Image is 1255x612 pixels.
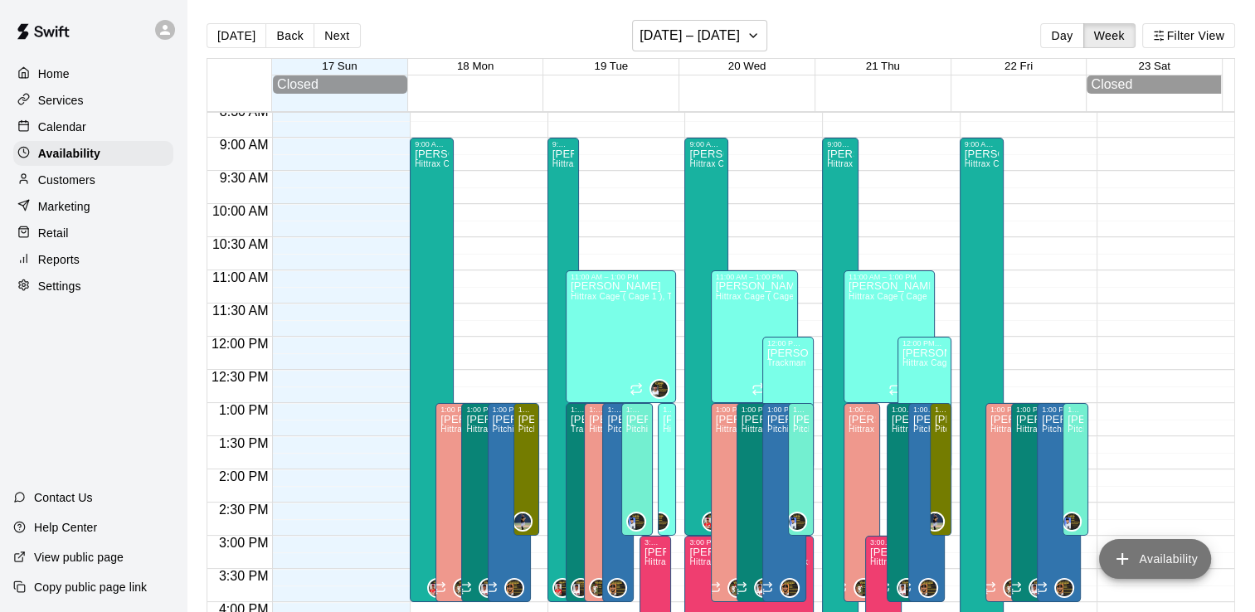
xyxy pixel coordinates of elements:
span: Recurring availability [433,581,446,595]
button: Back [265,23,314,48]
span: Pitching Tunnel 1 [518,425,586,434]
div: 1:00 PM – 4:00 PM [742,406,776,414]
button: [DATE] – [DATE] [632,20,767,51]
div: 1:00 PM – 4:00 PM: Available [602,403,634,602]
img: Francisco Gracesqui [609,580,625,596]
img: Roldani Baldwin [572,580,589,596]
div: 1:00 PM – 4:00 PM: Available [844,403,880,602]
div: 3:00 PM – 5:00 PM [870,538,897,546]
img: Julio ( Ricky ) Eusebio [514,513,531,530]
button: [DATE] [207,23,266,48]
div: 11:00 AM – 1:00 PM [571,273,671,281]
span: Hittrax Cage ( Cage 1 ), Trackman Cage ( Cage 2 ), Cage 3 [552,159,787,168]
span: Hittrax Cage ( Cage 1 ), Trackman Cage ( Cage 2 ), Cage 3 [716,292,951,301]
span: Recurring availability [484,581,498,595]
div: Marketing [13,194,173,219]
div: Roldani Baldwin [1029,578,1048,598]
div: 9:00 AM – 3:00 PM [689,140,723,148]
div: 12:00 PM – 2:00 PM [902,339,946,347]
img: Mariel Checo [1063,513,1080,530]
div: 1:00 PM – 3:00 PM: Available [788,403,814,536]
button: 20 Wed [728,60,766,72]
img: Melvin Garcia [455,580,471,596]
img: Stephen Alemais [651,513,668,530]
div: 1:00 PM – 4:00 PM: Available [985,403,1029,602]
img: Roldani Baldwin [756,580,772,596]
span: Recurring availability [888,382,902,396]
div: Mariel Checo [787,512,807,532]
div: 1:00 PM – 4:00 PM: Available [908,403,945,602]
div: 11:00 AM – 1:00 PM: Available [844,270,935,403]
span: Pitching Tunnel 1 [935,425,1003,434]
img: Francisco Gracesqui [920,580,936,596]
span: Recurring availability [983,581,996,595]
div: 1:00 PM – 4:00 PM: Available [461,403,505,602]
div: 1:00 PM – 4:00 PM [892,406,918,414]
div: 1:00 PM – 4:00 PM [589,406,610,414]
button: add [1099,539,1211,579]
p: Reports [38,251,80,268]
span: Recurring availability [630,382,643,396]
div: 1:00 PM – 3:00 PM [626,406,648,414]
div: 12:00 PM – 2:00 PM: Available [762,337,814,469]
div: 1:00 PM – 4:00 PM: Available [737,403,781,602]
div: Mariel Checo [626,512,646,532]
div: 1:00 PM – 4:00 PM: Available [711,403,755,602]
span: Hittrax Cage ( Cage 1 ), Cage 3, Trackman Cage ( Cage 2 ) [742,425,976,434]
div: 1:00 PM – 4:00 PM [571,406,592,414]
span: 22 Fri [1004,60,1033,72]
button: 18 Mon [457,60,494,72]
img: Melvin Garcia [591,580,607,596]
div: 9:00 AM – 5:00 PM [965,140,999,148]
div: Francisco Gracesqui [918,578,938,598]
div: 1:00 PM – 3:00 PM: Available [930,403,951,536]
img: Francisco Gracesqui [1056,580,1073,596]
div: Roldani Baldwin [754,578,774,598]
div: 1:00 PM – 4:00 PM [440,406,474,414]
div: 11:00 AM – 1:00 PM [849,273,930,281]
div: Melvin Garcia [727,578,747,598]
button: 19 Tue [594,60,628,72]
div: Julio ( Ricky ) Eusebio [513,512,533,532]
span: 12:00 PM [207,337,272,351]
div: 1:00 PM – 4:00 PM [849,406,875,414]
div: 1:00 PM – 4:00 PM [607,406,629,414]
p: View public page [34,549,124,566]
span: Hittrax Cage ( Cage 1 ), Trackman Cage ( Cage 2 ), Cage 3 [990,425,1225,434]
div: 1:00 PM – 3:00 PM [518,406,534,414]
div: Melvin Garcia [1003,578,1023,598]
div: 1:00 PM – 4:00 PM [767,406,801,414]
div: 11:00 AM – 1:00 PM: Available [711,270,799,403]
div: Francisco Gracesqui [1054,578,1074,598]
div: 1:00 PM – 3:00 PM: Available [1063,403,1088,536]
span: Recurring availability [1009,581,1022,595]
span: 10:00 AM [208,204,273,218]
div: 1:00 PM – 4:00 PM: Available [488,403,532,602]
button: Next [314,23,360,48]
div: Roldani Baldwin [479,578,499,598]
span: Hittrax Cage ( Cage 1 ), Trackman Cage ( Cage 2 ), Cage 3 [663,425,897,434]
a: Home [13,61,173,86]
span: Recurring availability [752,382,765,396]
button: 17 Sun [322,60,357,72]
span: Recurring availability [734,581,747,595]
span: 11:30 AM [208,304,273,318]
div: Melvin Garcia [589,578,609,598]
a: Retail [13,221,173,245]
span: Trackman Cage ( Cage 2 ), Hittrax Cage ( Cage 1 ), Cage 3 [571,425,805,434]
div: 1:00 PM – 4:00 PM: Available [435,403,479,602]
img: Roldani Baldwin [480,580,497,596]
div: 1:00 PM – 4:00 PM [1016,406,1050,414]
a: Availability [13,141,173,166]
span: Hittrax Cage ( Cage 1 ), Trackman Cage ( Cage 2 ), Cage 3 [849,425,1083,434]
img: Mariel Checo [789,513,805,530]
img: Francisco Gracesqui [781,580,798,596]
span: Pitching Tunnel 1 [493,425,561,434]
div: Customers [13,168,173,192]
span: Trackman Cage ( Cage 2 ), Cage 3, Hittrax Cage ( Cage 1 ) [767,358,1002,367]
span: 2:00 PM [215,469,273,483]
div: 1:00 PM – 4:00 PM [716,406,750,414]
